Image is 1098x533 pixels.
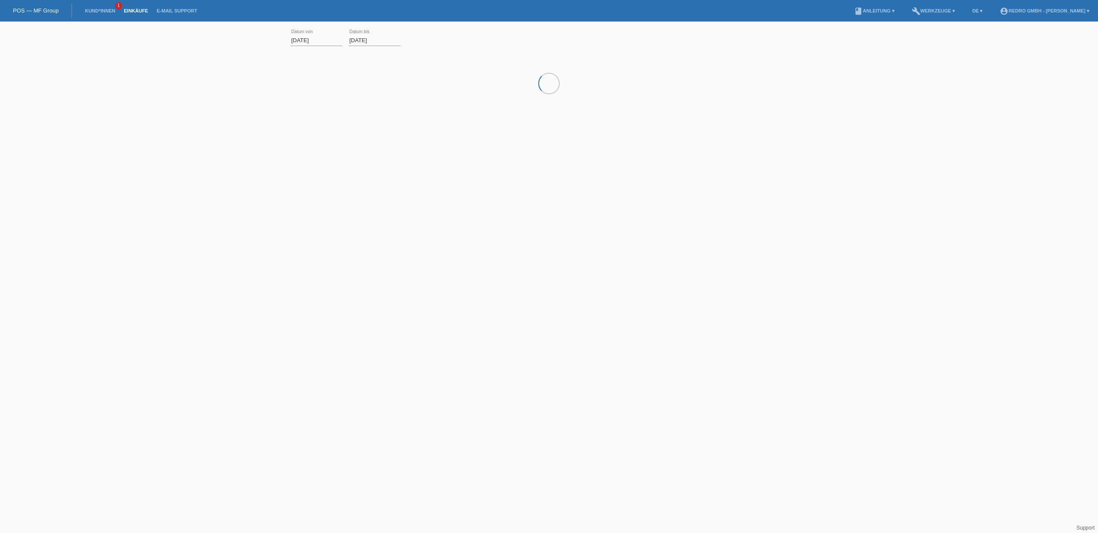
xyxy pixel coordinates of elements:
[1076,525,1095,531] a: Support
[908,8,960,13] a: buildWerkzeuge ▾
[1000,7,1008,15] i: account_circle
[968,8,987,13] a: DE ▾
[13,7,59,14] a: POS — MF Group
[81,8,119,13] a: Kund*innen
[912,7,920,15] i: build
[995,8,1094,13] a: account_circleRedro GmbH - [PERSON_NAME] ▾
[854,7,863,15] i: book
[850,8,898,13] a: bookAnleitung ▾
[119,8,152,13] a: Einkäufe
[153,8,202,13] a: E-Mail Support
[115,2,122,9] span: 1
